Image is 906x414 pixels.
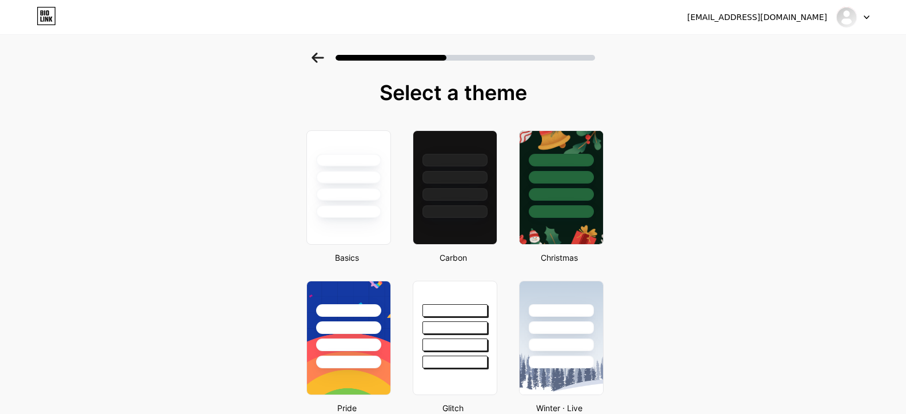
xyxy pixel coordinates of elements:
[836,6,857,28] img: Clínica Be Aba
[303,402,391,414] div: Pride
[516,402,604,414] div: Winter · Live
[302,81,605,104] div: Select a theme
[516,252,604,264] div: Christmas
[303,252,391,264] div: Basics
[409,252,497,264] div: Carbon
[687,11,827,23] div: [EMAIL_ADDRESS][DOMAIN_NAME]
[409,402,497,414] div: Glitch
